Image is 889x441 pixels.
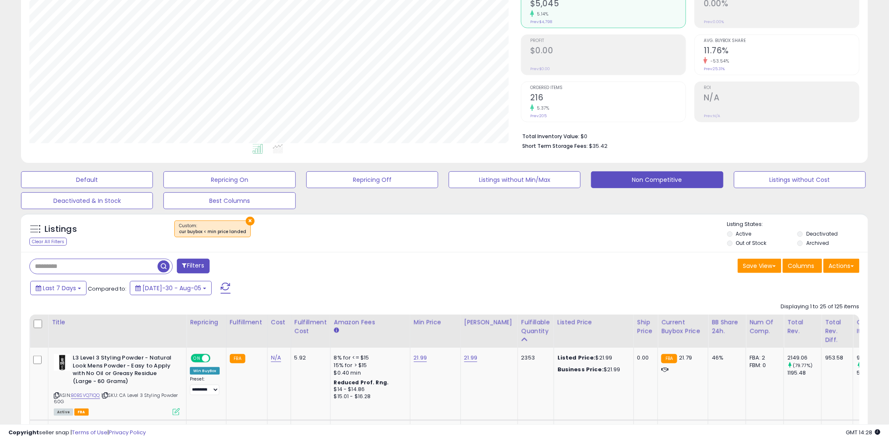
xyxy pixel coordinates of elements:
[521,318,550,336] div: Fulfillable Quantity
[530,19,552,24] small: Prev: $4,798
[334,354,404,362] div: 8% for <= $15
[521,354,547,362] div: 2353
[857,318,887,336] div: Ordered Items
[661,354,677,363] small: FBA
[230,318,264,327] div: Fulfillment
[589,142,608,150] span: $35.42
[334,318,407,327] div: Amazon Fees
[522,133,579,140] b: Total Inventory Value:
[558,366,627,373] div: $21.99
[54,392,178,404] span: | SKU: CA Level 3 Styling Powder 60G
[825,354,847,362] div: 953.58
[806,230,838,237] label: Deactivated
[704,66,725,71] small: Prev: 25.31%
[8,429,146,437] div: seller snap | |
[295,318,327,336] div: Fulfillment Cost
[806,239,829,247] label: Archived
[464,354,478,362] a: 21.99
[704,93,859,104] h2: N/A
[704,39,859,43] span: Avg. Buybox Share
[54,409,73,416] span: All listings currently available for purchase on Amazon
[29,238,67,246] div: Clear All Filters
[825,318,850,344] div: Total Rev. Diff.
[530,86,686,90] span: Ordered Items
[530,66,550,71] small: Prev: $0.00
[190,367,220,375] div: Win BuyBox
[534,11,549,17] small: 5.14%
[787,318,818,336] div: Total Rev.
[334,369,404,377] div: $0.40 min
[679,354,692,362] span: 21.79
[534,105,550,111] small: 5.37%
[788,262,815,270] span: Columns
[558,365,604,373] b: Business Price:
[846,428,881,436] span: 2025-08-13 14:28 GMT
[209,355,223,362] span: OFF
[334,379,389,386] b: Reduced Prof. Rng.
[179,229,246,235] div: cur buybox < min price landed
[750,318,780,336] div: Num of Comp.
[43,284,76,292] span: Last 7 Days
[661,318,705,336] div: Current Buybox Price
[738,259,781,273] button: Save View
[783,259,822,273] button: Columns
[414,318,457,327] div: Min Price
[73,354,175,387] b: L3 Level 3 Styling Powder - Natural Look Mens Powder - Easy to Apply with No Oil or Greasy Residu...
[142,284,201,292] span: [DATE]-30 - Aug-05
[712,318,742,336] div: BB Share 24h.
[530,39,686,43] span: Profit
[192,355,202,362] span: ON
[21,192,153,209] button: Deactivated & In Stock
[736,239,767,247] label: Out of Stock
[52,318,183,327] div: Title
[190,318,223,327] div: Repricing
[727,220,868,228] p: Listing States:
[334,393,404,400] div: $15.01 - $16.28
[781,303,860,311] div: Displaying 1 to 25 of 125 items
[530,93,686,104] h2: 216
[271,318,287,327] div: Cost
[179,223,246,235] span: Custom:
[163,192,295,209] button: Best Columns
[54,354,71,371] img: 31UZSOXfNkL._SL40_.jpg
[72,428,108,436] a: Terms of Use
[787,369,821,377] div: 1195.48
[704,19,724,24] small: Prev: 0.00%
[30,281,87,295] button: Last 7 Days
[334,362,404,369] div: 15% for > $15
[449,171,581,188] button: Listings without Min/Max
[704,86,859,90] span: ROI
[558,318,630,327] div: Listed Price
[54,354,180,415] div: ASIN:
[793,362,813,369] small: (79.77%)
[414,354,427,362] a: 21.99
[130,281,212,295] button: [DATE]-30 - Aug-05
[522,142,588,150] b: Short Term Storage Fees:
[750,354,777,362] div: FBA: 2
[704,113,720,118] small: Prev: N/A
[295,354,324,362] div: 5.92
[591,171,723,188] button: Non Competitive
[271,354,281,362] a: N/A
[736,230,752,237] label: Active
[163,171,295,188] button: Repricing On
[88,285,126,293] span: Compared to:
[21,171,153,188] button: Default
[787,354,821,362] div: 2149.06
[637,354,651,362] div: 0.00
[464,318,514,327] div: [PERSON_NAME]
[246,217,255,226] button: ×
[522,131,853,141] li: $0
[712,354,739,362] div: 46%
[230,354,245,363] small: FBA
[306,171,438,188] button: Repricing Off
[190,376,220,395] div: Preset:
[708,58,729,64] small: -53.54%
[704,46,859,57] h2: 11.76%
[8,428,39,436] strong: Copyright
[558,354,627,362] div: $21.99
[823,259,860,273] button: Actions
[334,327,339,334] small: Amazon Fees.
[558,354,596,362] b: Listed Price:
[74,409,89,416] span: FBA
